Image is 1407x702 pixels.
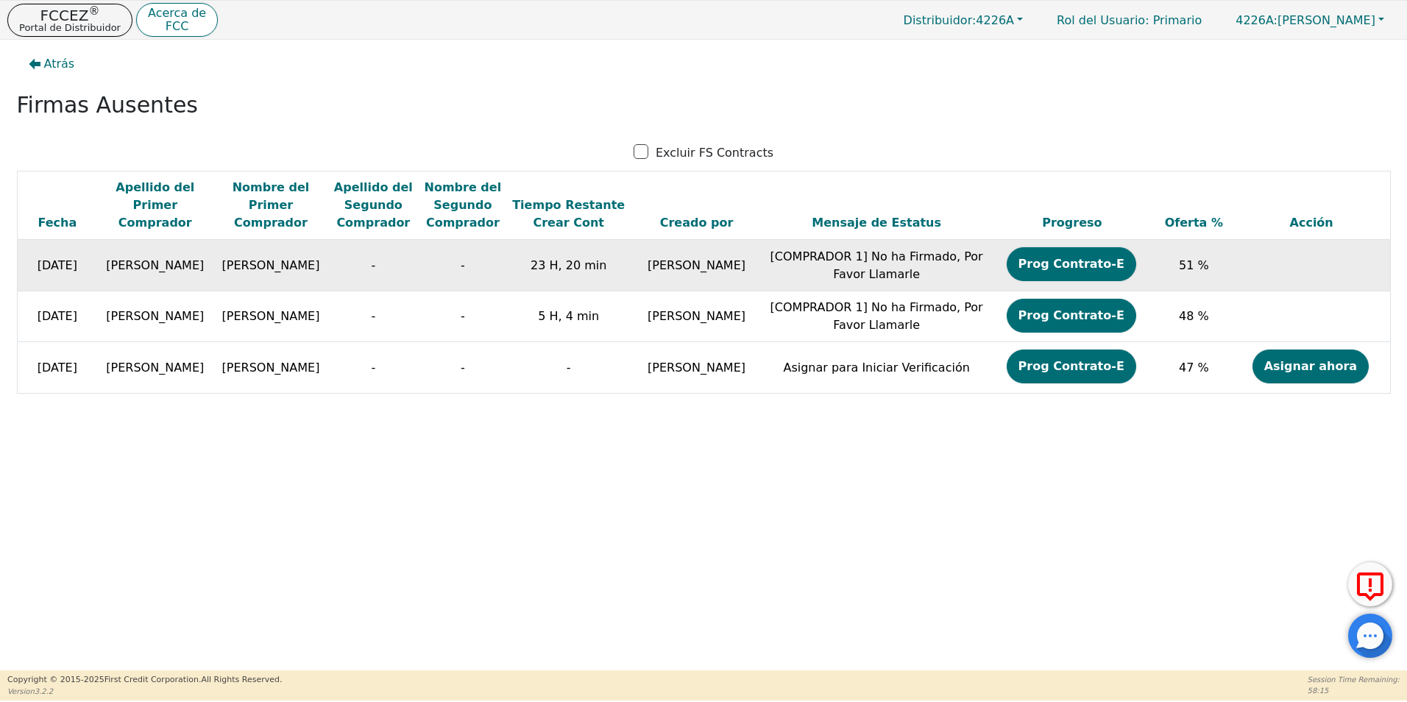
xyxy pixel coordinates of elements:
sup: ® [88,4,99,18]
span: Acción [1290,216,1333,230]
td: [COMPRADOR 1] No ha Firmado, Por Favor Llamarle [763,291,990,342]
p: Session Time Remaining: [1308,674,1400,685]
span: - [371,309,375,323]
span: 47 % [1179,361,1209,375]
button: Atrás [17,47,87,81]
span: [PERSON_NAME] [222,309,320,323]
td: [COMPRADOR 1] No ha Firmado, Por Favor Llamarle [763,240,990,291]
div: Apellido del Primer Comprador [101,179,209,232]
span: Rol del Usuario : [1057,13,1149,27]
span: [PERSON_NAME] [1236,13,1375,27]
button: 4226A:[PERSON_NAME] [1220,9,1400,32]
button: Prog Contrato-E [1007,247,1136,281]
span: Atrás [44,55,75,73]
p: FCCEZ [19,8,121,23]
button: Prog Contrato-E [1007,299,1136,333]
p: Primario [1042,6,1216,35]
span: [PERSON_NAME] [106,309,204,323]
p: Excluir FS Contracts [656,144,773,162]
span: All Rights Reserved. [201,675,282,684]
td: 23 H, 20 min [508,240,630,291]
p: Copyright © 2015- 2025 First Credit Corporation. [7,674,282,687]
div: Nombre del Segundo Comprador [422,179,504,232]
span: [PERSON_NAME] [222,258,320,272]
p: Version 3.2.2 [7,686,282,697]
h2: Firmas Ausentes [17,92,1391,118]
td: [DATE] [17,291,97,342]
td: [DATE] [17,240,97,291]
button: Asignar ahora [1252,350,1369,383]
span: 48 % [1179,309,1209,323]
td: - [508,342,630,394]
span: - [461,361,465,375]
td: 5 H, 4 min [508,291,630,342]
button: Distribuidor:4226A [888,9,1039,32]
div: Oferta % [1158,214,1230,232]
span: [PERSON_NAME] [106,361,204,375]
p: Acerca de [148,7,206,19]
td: [DATE] [17,342,97,394]
td: Asignar para Iniciar Verificación [763,342,990,394]
div: Fecha [21,214,94,232]
span: - [371,361,375,375]
p: 58:15 [1308,685,1400,696]
span: 4226A: [1236,13,1277,27]
span: - [461,309,465,323]
button: Reportar Error a FCC [1348,562,1392,606]
div: Mensaje de Estatus [767,214,986,232]
button: Acerca deFCC [136,3,218,38]
span: - [371,258,375,272]
div: Apellido del Segundo Comprador [333,179,415,232]
td: [PERSON_NAME] [630,291,764,342]
button: Prog Contrato-E [1007,350,1136,383]
button: FCCEZ®Portal de Distribuidor [7,4,132,37]
div: Nombre del Primer Comprador [216,179,325,232]
span: [PERSON_NAME] [106,258,204,272]
span: 4226A [904,13,1014,27]
div: Progreso [993,214,1151,232]
div: Creado por [634,214,760,232]
span: 51 % [1179,258,1209,272]
span: [PERSON_NAME] [222,361,320,375]
p: FCC [148,21,206,32]
a: Rol del Usuario: Primario [1042,6,1216,35]
span: Tiempo Restante Crear Cont [512,198,625,230]
td: [PERSON_NAME] [630,342,764,394]
span: - [461,258,465,272]
p: Portal de Distribuidor [19,23,121,32]
span: Distribuidor: [904,13,977,27]
td: [PERSON_NAME] [630,240,764,291]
